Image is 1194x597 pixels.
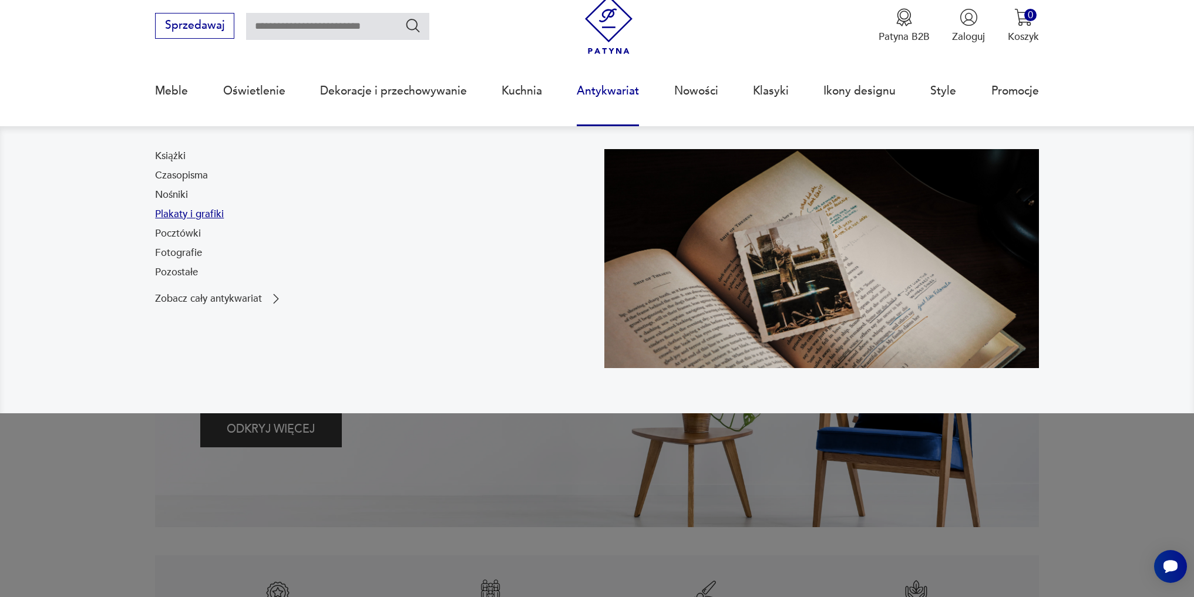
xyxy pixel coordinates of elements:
img: Ikonka użytkownika [960,8,978,26]
button: Szukaj [405,17,422,34]
a: Nośniki [155,188,188,202]
a: Kuchnia [502,64,542,118]
a: Pozostałe [155,265,198,279]
button: Sprzedawaj [155,13,234,39]
a: Ikony designu [823,64,896,118]
a: Dekoracje i przechowywanie [320,64,467,118]
p: Zaloguj [952,30,985,43]
a: Promocje [991,64,1039,118]
img: Ikona koszyka [1014,8,1032,26]
a: Czasopisma [155,168,208,183]
button: Patyna B2B [879,8,930,43]
button: Zaloguj [952,8,985,43]
a: Plakaty i grafiki [155,207,224,221]
img: Ikona medalu [895,8,913,26]
a: Klasyki [753,64,789,118]
a: Nowości [674,64,718,118]
div: 0 [1024,9,1037,21]
a: Ikona medaluPatyna B2B [879,8,930,43]
a: Meble [155,64,188,118]
a: Sprzedawaj [155,22,234,31]
p: Patyna B2B [879,30,930,43]
img: c8a9187830f37f141118a59c8d49ce82.jpg [604,149,1039,368]
p: Zobacz cały antykwariat [155,294,262,303]
a: Pocztówki [155,227,201,241]
iframe: Smartsupp widget button [1154,550,1187,583]
p: Koszyk [1008,30,1039,43]
a: Książki [155,149,186,163]
a: Oświetlenie [223,64,285,118]
a: Zobacz cały antykwariat [155,292,283,306]
a: Fotografie [155,246,202,260]
a: Style [930,64,956,118]
a: Antykwariat [577,64,639,118]
button: 0Koszyk [1008,8,1039,43]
